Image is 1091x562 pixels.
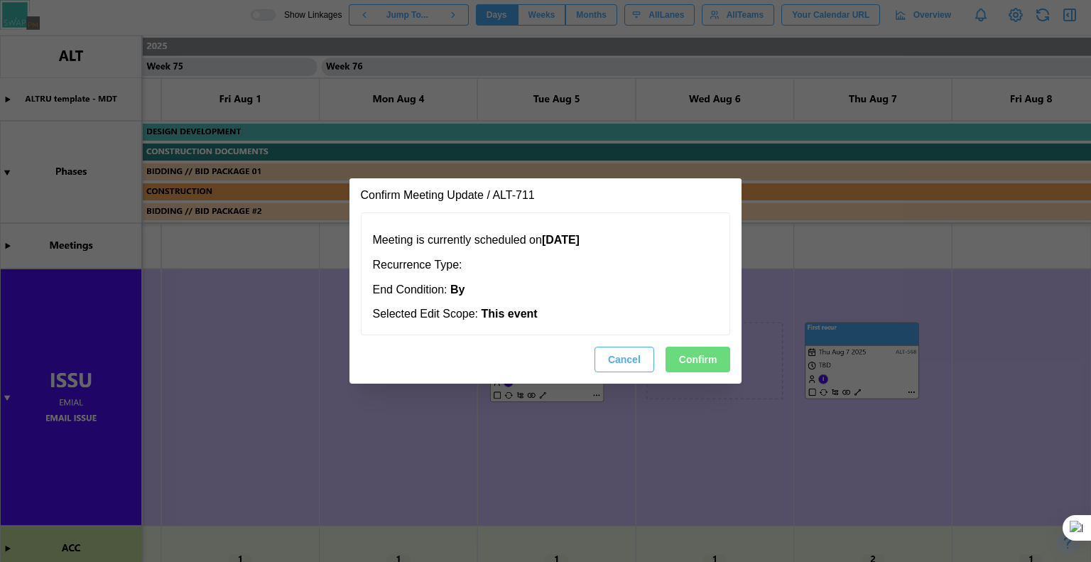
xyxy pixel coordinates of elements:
[542,234,580,246] b: [DATE]
[361,190,535,201] h2: Confirm Meeting Update / ALT-711
[482,308,538,320] b: This event
[450,283,465,296] b: By
[666,347,731,372] button: Confirm
[679,347,717,372] span: Confirm
[373,306,719,323] div: Selected Edit Scope:
[373,232,719,249] div: Meeting is currently scheduled on
[595,347,654,372] button: Cancel
[373,281,719,299] div: End Condition:
[373,256,719,274] div: Recurrence Type:
[608,347,641,372] span: Cancel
